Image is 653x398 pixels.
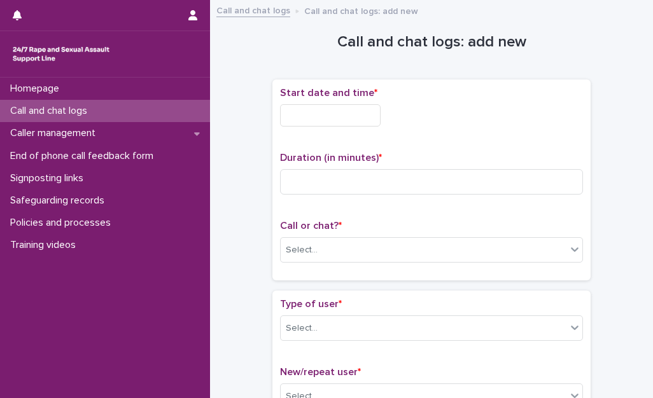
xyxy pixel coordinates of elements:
[5,195,115,207] p: Safeguarding records
[216,3,290,17] a: Call and chat logs
[272,33,591,51] h1: Call and chat logs: add new
[280,299,342,309] span: Type of user
[280,153,382,163] span: Duration (in minutes)
[280,367,361,377] span: New/repeat user
[304,3,418,17] p: Call and chat logs: add new
[5,127,106,139] p: Caller management
[280,88,377,98] span: Start date and time
[5,239,86,251] p: Training videos
[5,217,121,229] p: Policies and processes
[10,41,112,67] img: rhQMoQhaT3yELyF149Cw
[286,244,318,257] div: Select...
[5,83,69,95] p: Homepage
[5,172,94,184] p: Signposting links
[280,221,342,231] span: Call or chat?
[5,150,164,162] p: End of phone call feedback form
[286,322,318,335] div: Select...
[5,105,97,117] p: Call and chat logs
